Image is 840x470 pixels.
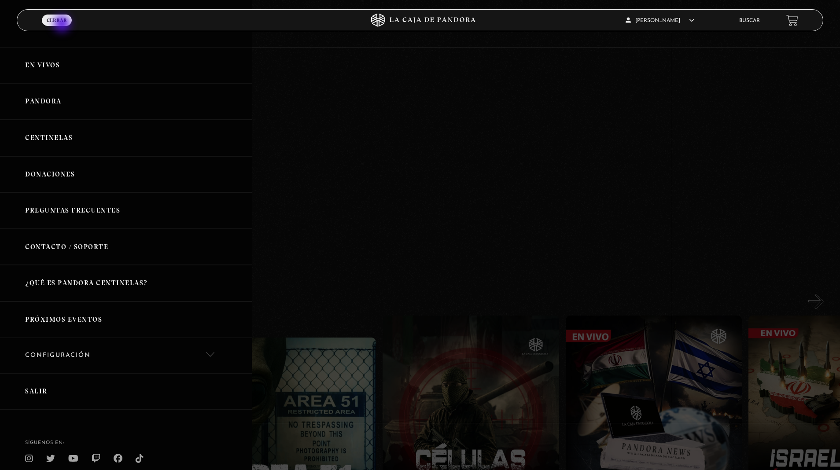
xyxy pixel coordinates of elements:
[50,26,65,32] span: Menu
[739,18,760,23] a: Buscar
[47,18,67,23] span: Cerrar
[25,441,227,445] h4: SÍguenos en:
[626,18,694,23] span: [PERSON_NAME]
[786,15,798,26] a: View your shopping cart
